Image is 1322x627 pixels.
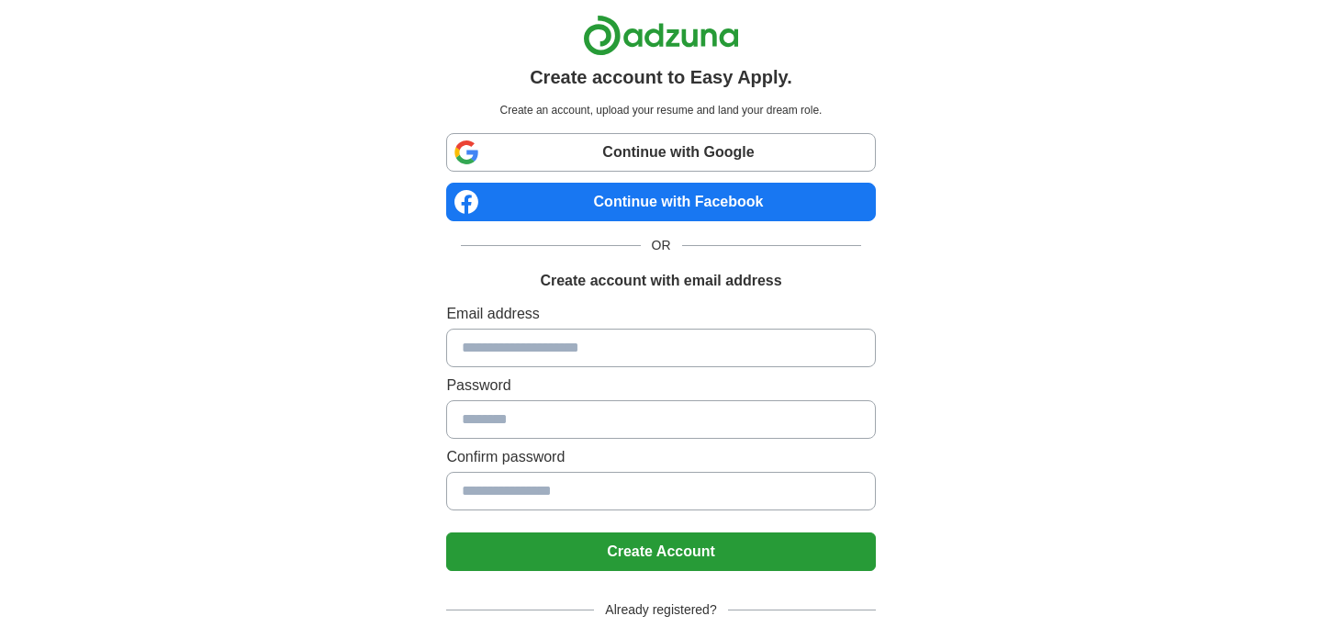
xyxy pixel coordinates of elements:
[446,133,875,172] a: Continue with Google
[446,303,875,325] label: Email address
[594,600,727,620] span: Already registered?
[583,15,739,56] img: Adzuna logo
[446,183,875,221] a: Continue with Facebook
[446,375,875,397] label: Password
[450,102,871,118] p: Create an account, upload your resume and land your dream role.
[641,236,682,255] span: OR
[530,63,792,91] h1: Create account to Easy Apply.
[446,446,875,468] label: Confirm password
[540,270,781,292] h1: Create account with email address
[446,532,875,571] button: Create Account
